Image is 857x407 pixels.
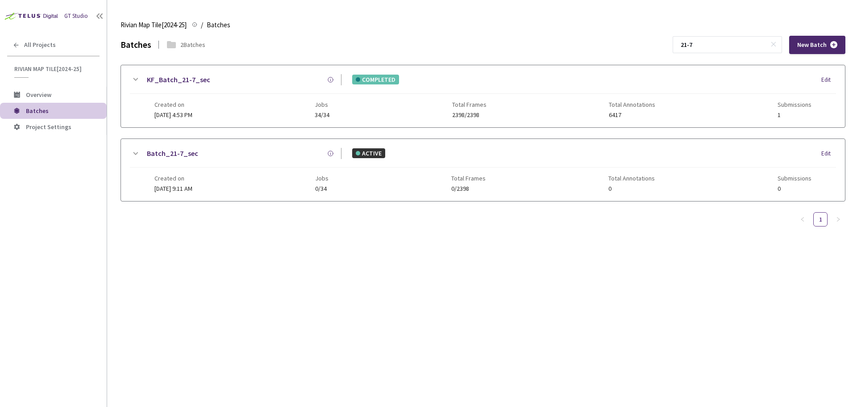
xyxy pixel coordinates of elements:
input: Search [675,37,770,53]
a: 1 [814,213,827,226]
span: Batches [26,107,49,115]
div: KF_Batch_21-7_secCOMPLETEDEditCreated on[DATE] 4:53 PMJobs34/34Total Frames2398/2398Total Annotat... [121,65,845,127]
span: 34/34 [315,112,329,118]
span: Submissions [778,175,811,182]
div: COMPLETED [352,75,399,84]
span: Total Frames [452,101,487,108]
span: 1 [778,112,811,118]
span: New Batch [797,41,827,49]
span: right [836,217,841,222]
span: Project Settings [26,123,71,131]
span: Rivian Map Tile[2024-25] [14,65,94,73]
div: Batches [121,38,151,51]
span: Created on [154,101,192,108]
li: Previous Page [795,212,810,227]
button: right [831,212,845,227]
span: Overview [26,91,51,99]
span: Batches [207,20,230,30]
span: Rivian Map Tile[2024-25] [121,20,187,30]
a: Batch_21-7_sec [147,148,198,159]
span: 0/2398 [451,185,486,192]
span: Total Annotations [608,175,655,182]
span: [DATE] 4:53 PM [154,111,192,119]
span: Submissions [778,101,811,108]
div: Batch_21-7_secACTIVEEditCreated on[DATE] 9:11 AMJobs0/34Total Frames0/2398Total Annotations0Submi... [121,139,845,201]
div: Edit [821,149,836,158]
button: left [795,212,810,227]
span: 0 [608,185,655,192]
span: Created on [154,175,192,182]
span: [DATE] 9:11 AM [154,185,192,193]
li: / [201,20,203,30]
div: 2 Batches [180,40,205,50]
span: 6417 [609,112,655,118]
div: ACTIVE [352,148,385,158]
span: Jobs [315,175,329,182]
span: All Projects [24,41,56,49]
a: KF_Batch_21-7_sec [147,74,210,85]
span: 0 [778,185,811,192]
span: Total Annotations [609,101,655,108]
div: GT Studio [64,12,88,21]
li: Next Page [831,212,845,227]
div: Edit [821,76,836,84]
span: left [800,217,805,222]
span: Total Frames [451,175,486,182]
span: 2398/2398 [452,112,487,118]
span: Jobs [315,101,329,108]
span: 0/34 [315,185,329,192]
